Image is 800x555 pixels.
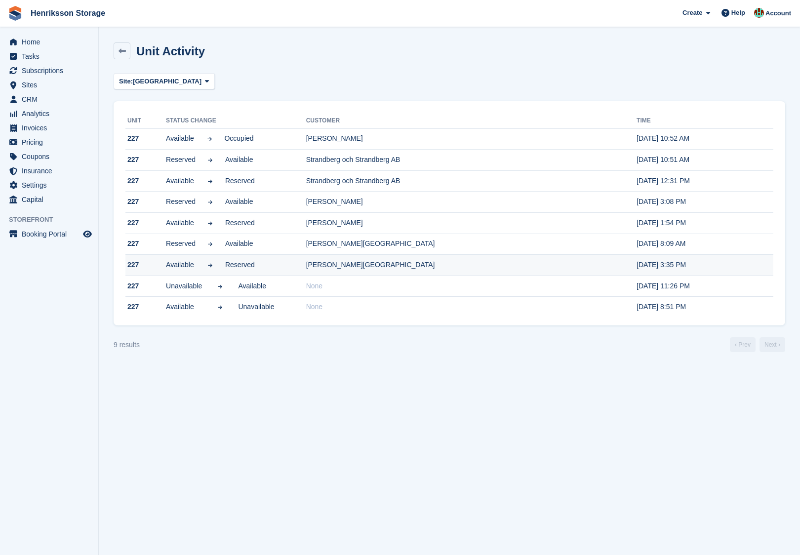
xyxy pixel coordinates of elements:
[22,150,81,163] span: Coupons
[125,297,166,317] td: 227
[22,107,81,120] span: Analytics
[22,164,81,178] span: Insurance
[225,197,255,207] span: Available
[754,8,764,18] img: Isak Martinelle
[306,113,637,129] th: Customer
[730,337,756,352] a: Previous
[637,177,690,185] time: 2025-09-22 10:31:34 UTC
[306,234,637,255] td: [PERSON_NAME][GEOGRAPHIC_DATA]
[166,281,202,291] span: Unavailable
[81,228,93,240] a: Preview store
[133,77,201,86] span: [GEOGRAPHIC_DATA]
[114,73,215,89] button: Site: [GEOGRAPHIC_DATA]
[166,197,196,207] span: Reserved
[238,302,274,312] span: Unavailable
[238,281,274,291] span: Available
[22,135,81,149] span: Pricing
[22,227,81,241] span: Booking Portal
[166,260,196,270] span: Available
[22,35,81,49] span: Home
[5,121,93,135] a: menu
[22,78,81,92] span: Sites
[22,121,81,135] span: Invoices
[166,218,196,228] span: Available
[5,227,93,241] a: menu
[125,170,166,192] td: 227
[225,218,255,228] span: Reserved
[225,260,255,270] span: Reserved
[306,213,637,234] td: [PERSON_NAME]
[306,282,322,290] span: None
[125,234,166,255] td: 227
[9,215,98,225] span: Storefront
[637,156,689,163] time: 2025-10-04 08:51:52 UTC
[637,303,686,311] time: 2025-07-28 18:51:07 UTC
[22,64,81,78] span: Subscriptions
[306,255,637,276] td: [PERSON_NAME][GEOGRAPHIC_DATA]
[125,113,166,129] th: Unit
[5,164,93,178] a: menu
[22,193,81,206] span: Capital
[637,134,689,142] time: 2025-10-04 08:52:01 UTC
[125,255,166,276] td: 227
[760,337,785,352] a: Next
[5,107,93,120] a: menu
[5,178,93,192] a: menu
[225,238,255,249] span: Available
[5,193,93,206] a: menu
[765,8,791,18] span: Account
[225,176,255,186] span: Reserved
[306,303,322,311] span: None
[166,113,306,129] th: Status change
[5,64,93,78] a: menu
[306,150,637,171] td: Strandberg och Strandberg AB
[125,276,166,297] td: 227
[114,340,140,350] div: 9 results
[5,49,93,63] a: menu
[5,150,93,163] a: menu
[125,150,166,171] td: 227
[225,155,255,165] span: Available
[125,192,166,213] td: 227
[136,44,205,58] h1: Unit Activity
[731,8,745,18] span: Help
[166,155,196,165] span: Reserved
[5,35,93,49] a: menu
[637,282,690,290] time: 2025-08-10 21:26:01 UTC
[27,5,109,21] a: Henriksson Storage
[22,92,81,106] span: CRM
[5,92,93,106] a: menu
[306,128,637,150] td: [PERSON_NAME]
[166,176,196,186] span: Available
[166,133,195,144] span: Available
[728,337,787,352] nav: Page
[306,192,637,213] td: [PERSON_NAME]
[166,302,202,312] span: Available
[125,213,166,234] td: 227
[637,219,686,227] time: 2025-09-01 11:54:57 UTC
[682,8,702,18] span: Create
[224,133,253,144] span: Occupied
[119,77,133,86] span: Site:
[22,178,81,192] span: Settings
[22,49,81,63] span: Tasks
[637,113,773,129] th: Time
[637,239,685,247] time: 2025-09-01 06:09:46 UTC
[637,261,686,269] time: 2025-08-19 13:35:17 UTC
[306,170,637,192] td: Strandberg och Strandberg AB
[8,6,23,21] img: stora-icon-8386f47178a22dfd0bd8f6a31ec36ba5ce8667c1dd55bd0f319d3a0aa187defe.svg
[125,128,166,150] td: 227
[5,135,93,149] a: menu
[5,78,93,92] a: menu
[166,238,196,249] span: Reserved
[637,198,686,205] time: 2025-09-05 13:08:17 UTC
